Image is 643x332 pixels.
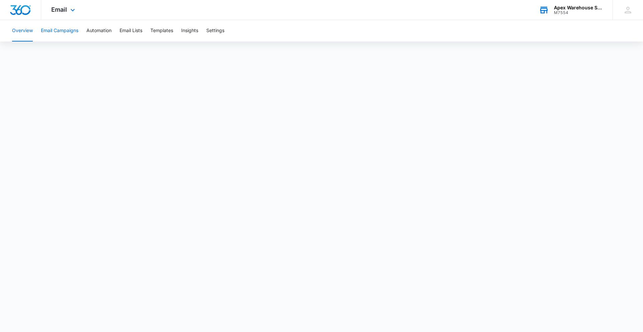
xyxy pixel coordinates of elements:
[86,20,112,41] button: Automation
[51,6,67,13] span: Email
[120,20,142,41] button: Email Lists
[150,20,173,41] button: Templates
[554,10,603,15] div: account id
[12,20,33,41] button: Overview
[41,20,78,41] button: Email Campaigns
[554,5,603,10] div: account name
[181,20,198,41] button: Insights
[206,20,224,41] button: Settings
